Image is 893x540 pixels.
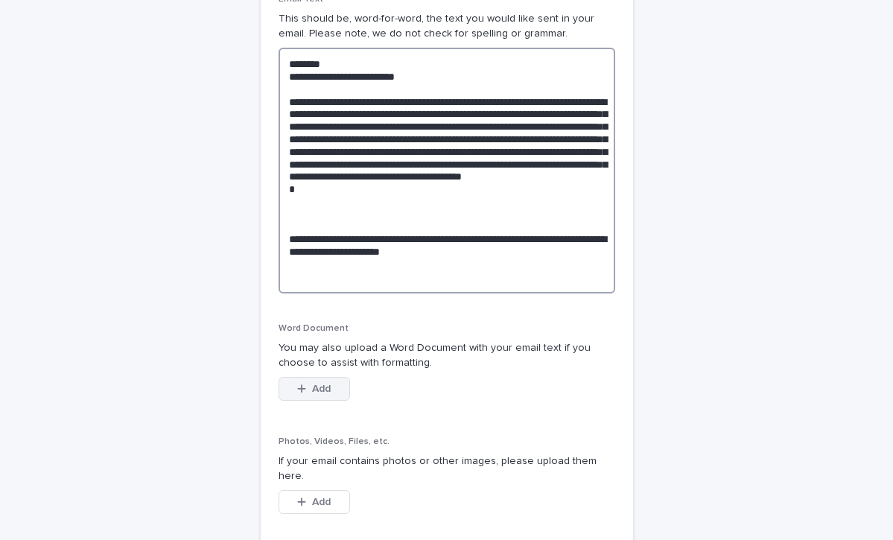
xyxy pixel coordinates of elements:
p: You may also upload a Word Document with your email text if you choose to assist with formatting. [279,340,615,372]
button: Add [279,377,350,401]
span: Word Document [279,324,349,333]
p: If your email contains photos or other images, please upload them here. [279,454,615,485]
span: Photos, Videos, Files, etc. [279,437,390,446]
p: This should be, word-for-word, the text you would like sent in your email. Please note, we do not... [279,11,615,42]
span: Add [312,384,331,394]
button: Add [279,490,350,514]
span: Add [312,497,331,507]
